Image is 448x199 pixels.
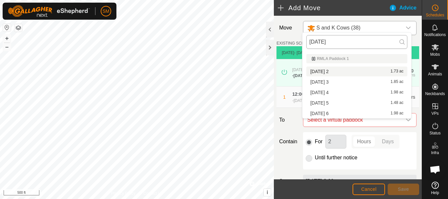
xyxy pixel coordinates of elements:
[292,68,320,72] span: [DATE] 8:00 pm
[310,90,329,95] span: [DATE] 4
[428,72,442,76] span: Animals
[310,101,329,105] span: [DATE] 5
[294,50,309,55] span: - [DATE]
[305,113,402,127] span: Select a virtual paddock
[389,4,422,12] div: Advice
[143,190,163,196] a: Contact Us
[276,138,300,146] label: Contain
[276,21,300,35] label: Move
[391,101,403,105] span: 1.48 ac
[391,80,403,84] span: 1.85 ac
[292,73,325,79] div: -
[315,155,357,160] label: Until further notice
[424,33,446,37] span: Notifications
[294,98,321,103] span: [DATE] 2:00 pm
[391,90,403,95] span: 1.98 ac
[430,52,440,56] span: Mobs
[264,189,271,196] button: i
[294,73,325,78] span: [DATE] 12:00 pm
[426,13,444,17] span: Schedules
[306,109,407,118] li: 2025-08-27 6
[3,24,11,31] button: Reset Map
[276,177,300,185] label: Start
[429,131,440,135] span: Status
[425,92,445,96] span: Neckbands
[361,187,377,192] span: Cancel
[310,69,329,74] span: [DATE] 2
[402,21,415,35] div: dropdown trigger
[306,77,407,87] li: 2025-08-27 3
[305,21,402,35] span: S and K Cows
[316,25,360,30] span: S and K Cows (38)
[8,5,90,17] img: Gallagher Logo
[267,189,268,195] span: i
[388,184,419,195] button: Save
[278,4,389,12] h2: Add Move
[283,94,286,100] span: 1
[306,98,407,108] li: 2025-08-27 5
[431,111,438,115] span: VPs
[3,43,11,51] button: –
[315,139,323,144] label: For
[391,111,403,116] span: 1.98 ac
[312,57,402,61] div: RMLA Paddock 1
[391,69,403,74] span: 1.73 ac
[276,113,300,127] label: To
[306,67,407,76] li: 2025-08-27 2
[302,51,411,118] ul: Option List
[310,80,329,84] span: [DATE] 3
[14,24,22,32] button: Map Layers
[292,91,312,97] span: 12:00 pm
[276,40,320,46] label: EXISTING SCHEDULES
[111,190,136,196] a: Privacy Policy
[398,187,409,192] span: Save
[103,8,110,15] span: SM
[425,160,445,179] a: Open chat
[422,179,448,197] a: Help
[306,88,407,97] li: 2025-08-27 4
[3,34,11,42] button: +
[431,191,439,195] span: Help
[282,50,294,55] span: [DATE]
[310,111,329,116] span: [DATE] 6
[431,151,439,155] span: Infra
[306,178,343,184] label: [DATE] 2:00 pm
[292,98,321,104] div: -
[353,184,385,195] button: Cancel
[402,113,415,127] div: dropdown trigger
